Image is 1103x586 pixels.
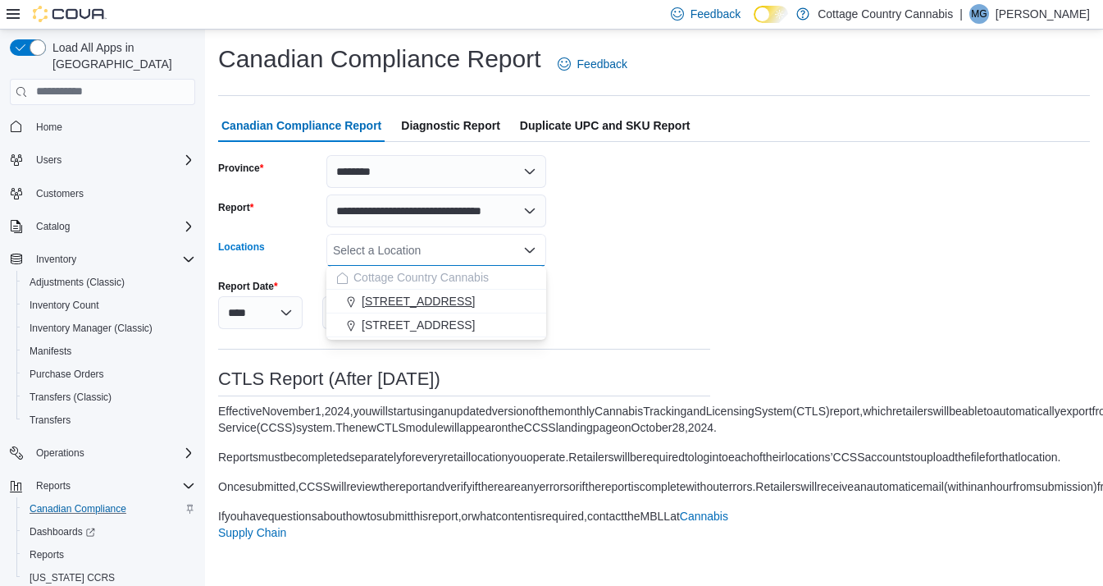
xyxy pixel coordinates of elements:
span: Operations [30,443,195,463]
button: Manifests [16,340,202,363]
button: Customers [3,181,202,205]
a: Manifests [23,341,78,361]
span: Customers [30,183,195,204]
button: Cottage Country Cannabis [326,266,546,290]
a: Reports [23,545,71,565]
button: Inventory Manager (Classic) [16,317,202,340]
a: Customers [30,184,90,204]
span: Reports [36,479,71,492]
span: Canadian Compliance Report [221,109,381,142]
span: Reports [30,548,64,561]
span: Inventory [30,250,195,269]
button: Reports [30,476,77,496]
button: Operations [30,443,91,463]
span: MG [971,4,987,24]
div: Mike Gibson [969,4,989,24]
button: Operations [3,442,202,465]
span: Adjustments (Classic) [30,276,125,289]
a: Adjustments (Classic) [23,272,131,292]
span: Reports [23,545,195,565]
span: Transfers [23,410,195,430]
span: [US_STATE] CCRS [30,571,115,584]
span: Operations [36,446,84,460]
button: Reports [3,474,202,497]
span: Feedback [577,56,627,72]
button: Catalog [3,215,202,238]
h3: CTLS Report (After [DATE]) [218,369,710,389]
span: Manifests [30,345,71,358]
div: Reports must be completed separately for every retail location you operate. Retailers will be req... [218,449,1061,465]
span: Purchase Orders [30,368,104,381]
span: Dashboards [30,525,95,538]
input: Dark Mode [754,6,788,23]
button: [STREET_ADDRESS] [326,290,546,314]
button: Inventory Count [16,294,202,317]
span: Adjustments (Classic) [23,272,195,292]
span: Catalog [36,220,70,233]
button: Transfers (Classic) [16,386,202,409]
span: Customers [36,187,84,200]
span: Feedback [691,6,741,22]
button: Users [30,150,68,170]
span: Cottage Country Cannabis [353,269,489,286]
span: Inventory Count [30,299,99,312]
label: Locations [218,240,265,254]
a: Cannabis Supply Chain [218,510,728,539]
span: Inventory Count [23,295,195,315]
span: Transfers [30,414,71,427]
button: Inventory [3,248,202,271]
button: Reports [16,543,202,566]
div: If you have questions about how to submit this report, or what content is required, contact the M... [218,508,728,541]
button: Transfers [16,409,202,432]
a: Purchase Orders [23,364,111,384]
button: Inventory [30,250,83,269]
button: Users [3,149,202,172]
span: Load All Apps in [GEOGRAPHIC_DATA] [46,39,195,72]
span: Reports [30,476,195,496]
a: Feedback [551,48,634,80]
span: Manifests [23,341,195,361]
span: [STREET_ADDRESS] [362,293,475,309]
label: Report [218,201,253,214]
div: Choose from the following options [326,266,546,337]
p: | [959,4,963,24]
p: [PERSON_NAME] [996,4,1090,24]
a: Inventory Manager (Classic) [23,318,159,338]
span: Duplicate UPC and SKU Report [520,109,691,142]
a: Transfers [23,410,77,430]
a: Canadian Compliance [23,499,133,519]
span: Catalog [30,217,195,236]
span: Home [36,121,62,134]
a: Home [30,117,69,137]
label: Report Date [218,280,278,293]
img: Cova [33,6,107,22]
button: Purchase Orders [16,363,202,386]
a: Transfers (Classic) [23,387,118,407]
span: Diagnostic Report [401,109,500,142]
span: [STREET_ADDRESS] [362,317,475,333]
span: Transfers (Classic) [30,391,112,404]
span: Dark Mode [754,23,754,24]
span: Inventory Manager (Classic) [23,318,195,338]
span: Canadian Compliance [30,502,126,515]
p: Cottage Country Cannabis [818,4,953,24]
a: Inventory Count [23,295,106,315]
span: Users [36,153,62,167]
button: Close list of options [523,244,536,257]
label: Province [218,162,263,175]
span: Transfers (Classic) [23,387,195,407]
span: Inventory Manager (Classic) [30,322,153,335]
button: Home [3,115,202,139]
a: Dashboards [23,522,102,542]
span: Purchase Orders [23,364,195,384]
button: Canadian Compliance [16,497,202,520]
h1: Canadian Compliance Report [218,43,541,76]
button: Adjustments (Classic) [16,271,202,294]
span: Dashboards [23,522,195,542]
span: Canadian Compliance [23,499,195,519]
button: [STREET_ADDRESS] [326,314,546,337]
span: Home [30,117,195,137]
span: Inventory [36,253,76,266]
button: Catalog [30,217,76,236]
span: Users [30,150,195,170]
